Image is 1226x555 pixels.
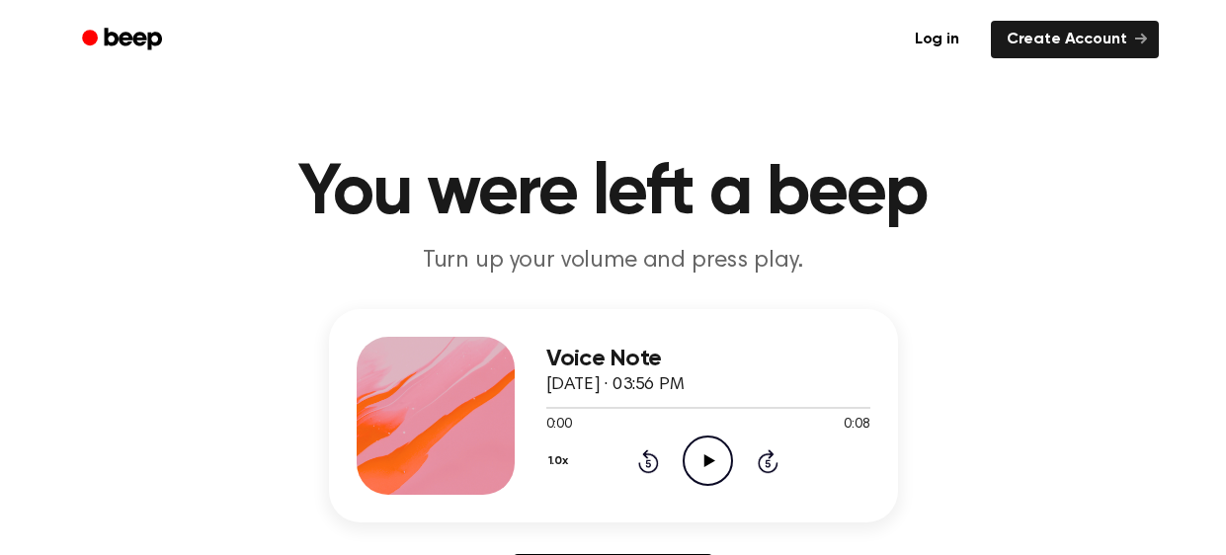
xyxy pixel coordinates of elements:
[546,444,576,478] button: 1.0x
[844,415,869,436] span: 0:08
[991,21,1159,58] a: Create Account
[546,346,870,372] h3: Voice Note
[234,245,993,277] p: Turn up your volume and press play.
[546,415,572,436] span: 0:00
[68,21,180,59] a: Beep
[546,376,685,394] span: [DATE] · 03:56 PM
[895,17,979,62] a: Log in
[108,158,1119,229] h1: You were left a beep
